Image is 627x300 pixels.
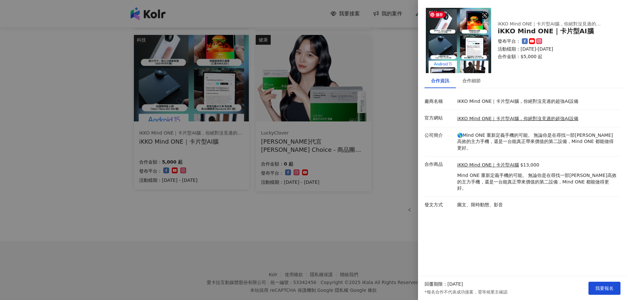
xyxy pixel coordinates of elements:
[425,132,454,139] p: 公司簡介
[457,162,519,168] a: iKKO Mind ONE｜卡片型AI腦
[425,161,454,168] p: 合作商品
[595,286,614,291] span: 我要報名
[425,202,454,208] p: 發文方式
[425,115,454,121] p: 官方網站
[457,132,617,151] p: 🌎Mind ONE 重新定義手機的可能。 無論你是在尋找一部[PERSON_NAME]高效的主力手機，還是一台能真正帶來價值的第二設備，Mind ONE 都能做得更好。
[431,77,449,84] div: 合作資訊
[457,116,578,121] a: iKKO Mind ONE｜卡片型AI腦，你絕對沒見過的超強AI設備
[429,11,445,18] span: 儲存
[425,98,454,105] p: 廠商名稱
[520,162,539,168] p: $13,000
[426,8,441,18] div: 科技
[498,27,613,35] div: iKKO Mind ONE｜卡片型AI腦
[498,54,613,60] p: 合作金額： $5,000 起
[457,98,617,105] p: iKKO Mind ONE｜卡片型AI腦，你絕對沒見過的超強AI設備
[498,21,602,27] div: iKKO Mind ONE｜卡片型AI腦，你絕對沒見過的超強AI設備
[425,281,463,288] p: 回覆期限：[DATE]
[426,8,491,73] img: iKKO Mind ONE｜卡片型AI腦
[588,282,620,295] button: 我要報名
[425,289,507,295] p: *報名合作不代表成功接案，需等候業主確認
[498,46,613,53] p: 活動檔期：[DATE]-[DATE]
[457,172,617,192] p: Mind ONE 重新定義手機的可能。 無論你是在尋找一部[PERSON_NAME]高效的主力手機，還是一台能真正帶來價值的第二設備，Mind ONE 都能做得更好。
[498,38,521,45] p: 發布平台：
[457,202,617,208] p: 圖文、限時動態、影音
[462,77,481,84] div: 合作細節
